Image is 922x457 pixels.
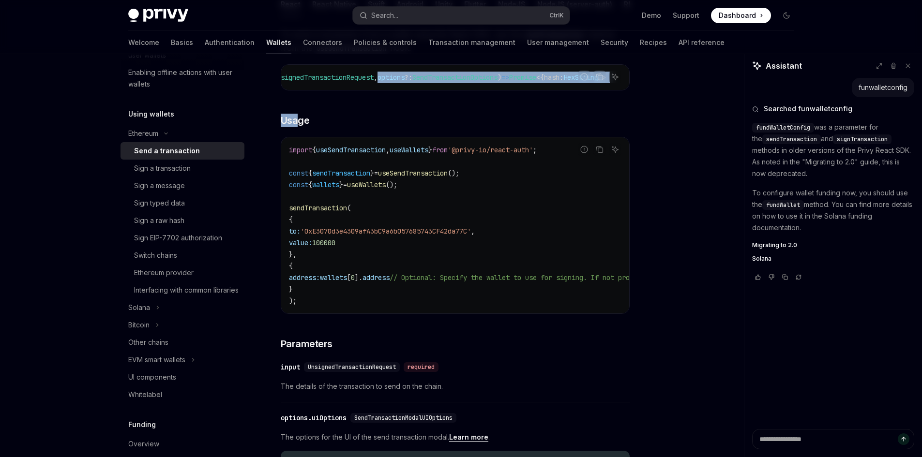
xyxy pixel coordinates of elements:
[351,273,355,282] span: 0
[428,146,432,154] span: }
[837,135,888,143] span: signTransaction
[273,73,374,82] span: UnsignedTransactionRequest
[128,31,159,54] a: Welcome
[378,73,405,82] span: options
[354,31,417,54] a: Policies & controls
[134,162,191,174] div: Sign a transaction
[390,146,428,154] span: useWallets
[308,363,396,371] span: UnsignedTransactionRequest
[766,135,817,143] span: sendTransaction
[756,124,810,132] span: fundWalletConfig
[312,146,316,154] span: {
[752,272,764,282] button: Vote that response was good
[289,285,293,294] span: }
[752,255,914,263] a: Solana
[752,255,771,263] span: Solana
[289,169,308,177] span: const
[266,31,291,54] a: Wallets
[121,64,244,93] a: Enabling offline actions with user wallets
[711,8,771,23] a: Dashboard
[128,108,174,120] h5: Using wallets
[354,414,453,422] span: SendTransactionModalUIOptions
[289,273,320,282] span: address:
[134,232,222,244] div: Sign EIP-7702 authorization
[289,238,312,247] span: value:
[355,273,363,282] span: ].
[370,169,374,177] span: }
[281,381,630,392] span: The details of the transaction to send on the chain.
[128,438,159,450] div: Overview
[128,389,162,400] div: Whitelabel
[312,180,339,189] span: wallets
[134,145,200,157] div: Send a transaction
[289,227,301,236] span: to:
[121,125,244,142] button: Toggle Ethereum section
[533,146,537,154] span: ;
[752,121,914,179] p: was a parameter for the and methods in older versions of the Privy React SDK. As noted in the "Mi...
[601,31,628,54] a: Security
[128,337,168,348] div: Other chains
[312,238,335,247] span: 100000
[386,146,390,154] span: ,
[281,337,333,351] span: Parameters
[766,201,800,209] span: fundWallet
[347,273,351,282] span: [
[752,241,797,249] span: Migrating to 2.0
[549,12,564,19] span: Ctrl K
[289,296,297,305] span: );
[766,60,802,72] span: Assistant
[602,73,606,82] span: >
[378,169,448,177] span: useSendTransaction
[764,104,852,114] span: Searched funwalletconfig
[752,429,914,449] textarea: Ask a question...
[121,435,244,453] a: Overview
[134,284,239,296] div: Interfacing with common libraries
[121,316,244,334] button: Toggle Bitcoin section
[289,250,297,259] span: },
[320,273,347,282] span: wallets
[578,143,590,156] button: Report incorrect code
[121,299,244,316] button: Toggle Solana section
[121,281,244,299] a: Interfacing with common libraries
[374,73,378,82] span: ,
[374,169,378,177] span: =
[766,272,777,282] button: Vote that response was not good
[134,180,185,192] div: Sign a message
[128,128,158,139] div: Ethereum
[289,215,293,224] span: {
[281,413,347,423] div: options.uiOptions
[343,180,347,189] span: =
[498,73,501,82] span: )
[301,227,471,236] span: '0xE3070d3e4309afA3bC9a6b057685743CF42da77C'
[347,180,386,189] span: useWallets
[121,142,244,160] a: Send a transaction
[171,31,193,54] a: Basics
[540,73,544,82] span: {
[128,354,185,366] div: EVM smart wallets
[339,180,343,189] span: }
[779,272,791,282] button: Copy chat response
[134,267,194,279] div: Ethereum provider
[121,369,244,386] a: UI components
[752,241,914,249] a: Migrating to 2.0
[289,180,308,189] span: const
[134,250,177,261] div: Switch chains
[559,73,563,82] span: :
[448,169,459,177] span: ();
[593,143,606,156] button: Copy the contents from the code block
[205,31,255,54] a: Authentication
[121,160,244,177] a: Sign a transaction
[121,351,244,369] button: Toggle EVM smart wallets section
[448,146,533,154] span: '@privy-io/react-auth'
[121,177,244,194] a: Sign a message
[281,114,310,127] span: Usage
[527,31,589,54] a: User management
[128,419,156,430] h5: Funding
[121,229,244,247] a: Sign EIP-7702 authorization
[412,73,498,82] span: SendTransactionOptions
[308,169,312,177] span: {
[719,11,756,20] span: Dashboard
[536,73,540,82] span: <
[371,10,398,21] div: Search...
[289,204,347,212] span: sendTransaction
